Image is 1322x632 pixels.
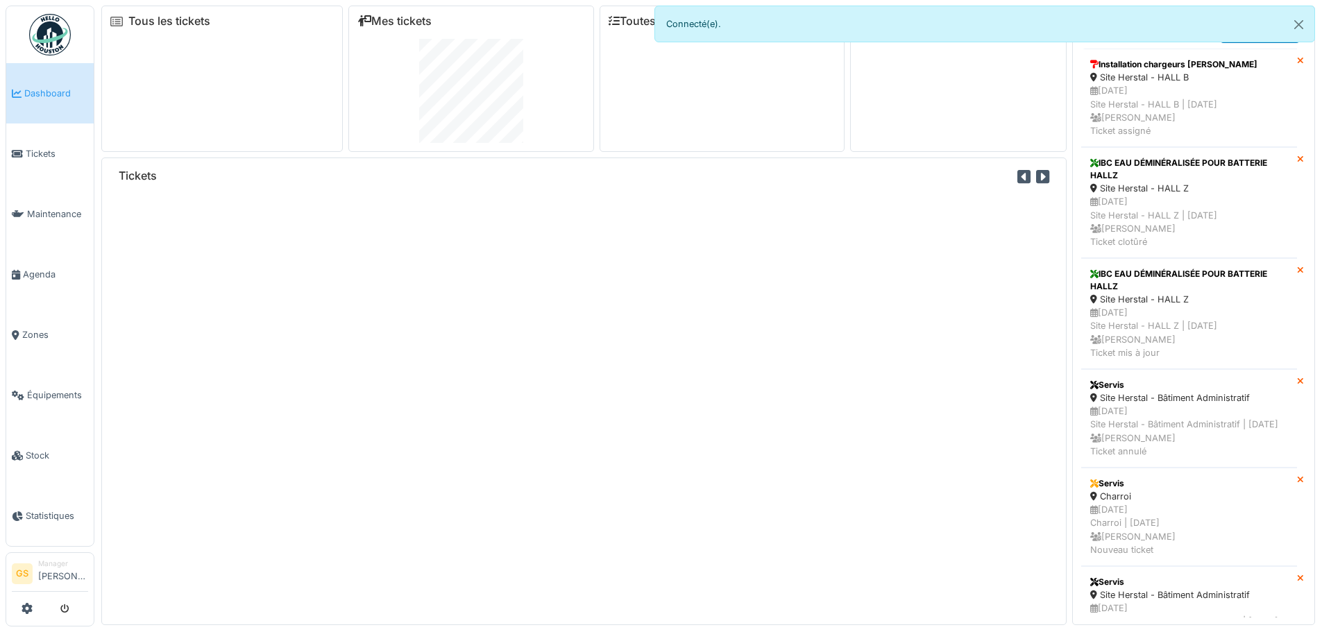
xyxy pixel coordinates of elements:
a: Mes tickets [357,15,432,28]
div: Site Herstal - HALL Z [1090,182,1288,195]
span: Agenda [23,268,88,281]
div: [DATE] Site Herstal - HALL Z | [DATE] [PERSON_NAME] Ticket mis à jour [1090,306,1288,359]
li: [PERSON_NAME] [38,558,88,588]
div: Manager [38,558,88,569]
a: Agenda [6,244,94,305]
a: Zones [6,305,94,365]
a: Installation chargeurs [PERSON_NAME] Site Herstal - HALL B [DATE]Site Herstal - HALL B | [DATE] [... [1081,49,1297,147]
div: Connecté(e). [654,6,1316,42]
img: Badge_color-CXgf-gQk.svg [29,14,71,55]
span: Tickets [26,147,88,160]
div: Servis [1090,379,1288,391]
a: Équipements [6,365,94,425]
a: IBC EAU DÉMINÉRALISÉE POUR BATTERIE HALLZ Site Herstal - HALL Z [DATE]Site Herstal - HALL Z | [DA... [1081,258,1297,369]
a: Tickets [6,123,94,184]
a: Dashboard [6,63,94,123]
div: Site Herstal - HALL Z [1090,293,1288,306]
div: Servis [1090,576,1288,588]
div: Servis [1090,477,1288,490]
div: Installation chargeurs [PERSON_NAME] [1090,58,1288,71]
div: Site Herstal - HALL B [1090,71,1288,84]
a: Servis Charroi [DATE]Charroi | [DATE] [PERSON_NAME]Nouveau ticket [1081,468,1297,566]
h6: Tickets [119,169,157,182]
span: Stock [26,449,88,462]
div: [DATE] Site Herstal - Bâtiment Administratif | [DATE] [PERSON_NAME] Ticket annulé [1090,404,1288,458]
span: Zones [22,328,88,341]
a: Toutes les tâches [609,15,712,28]
a: Servis Site Herstal - Bâtiment Administratif [DATE]Site Herstal - Bâtiment Administratif | [DATE]... [1081,369,1297,468]
div: Site Herstal - Bâtiment Administratif [1090,391,1288,404]
div: Site Herstal - Bâtiment Administratif [1090,588,1288,601]
a: GS Manager[PERSON_NAME] [12,558,88,592]
li: GS [12,563,33,584]
div: IBC EAU DÉMINÉRALISÉE POUR BATTERIE HALLZ [1090,268,1288,293]
span: Statistiques [26,509,88,522]
button: Close [1283,6,1314,43]
a: IBC EAU DÉMINÉRALISÉE POUR BATTERIE HALLZ Site Herstal - HALL Z [DATE]Site Herstal - HALL Z | [DA... [1081,147,1297,258]
div: [DATE] Site Herstal - HALL Z | [DATE] [PERSON_NAME] Ticket clotûré [1090,195,1288,248]
a: Statistiques [6,486,94,546]
span: Équipements [27,388,88,402]
div: IBC EAU DÉMINÉRALISÉE POUR BATTERIE HALLZ [1090,157,1288,182]
a: Maintenance [6,184,94,244]
span: Dashboard [24,87,88,100]
div: [DATE] Site Herstal - HALL B | [DATE] [PERSON_NAME] Ticket assigné [1090,84,1288,137]
span: Maintenance [27,207,88,221]
a: Tous les tickets [128,15,210,28]
div: [DATE] Charroi | [DATE] [PERSON_NAME] Nouveau ticket [1090,503,1288,556]
a: Stock [6,425,94,486]
div: Charroi [1090,490,1288,503]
